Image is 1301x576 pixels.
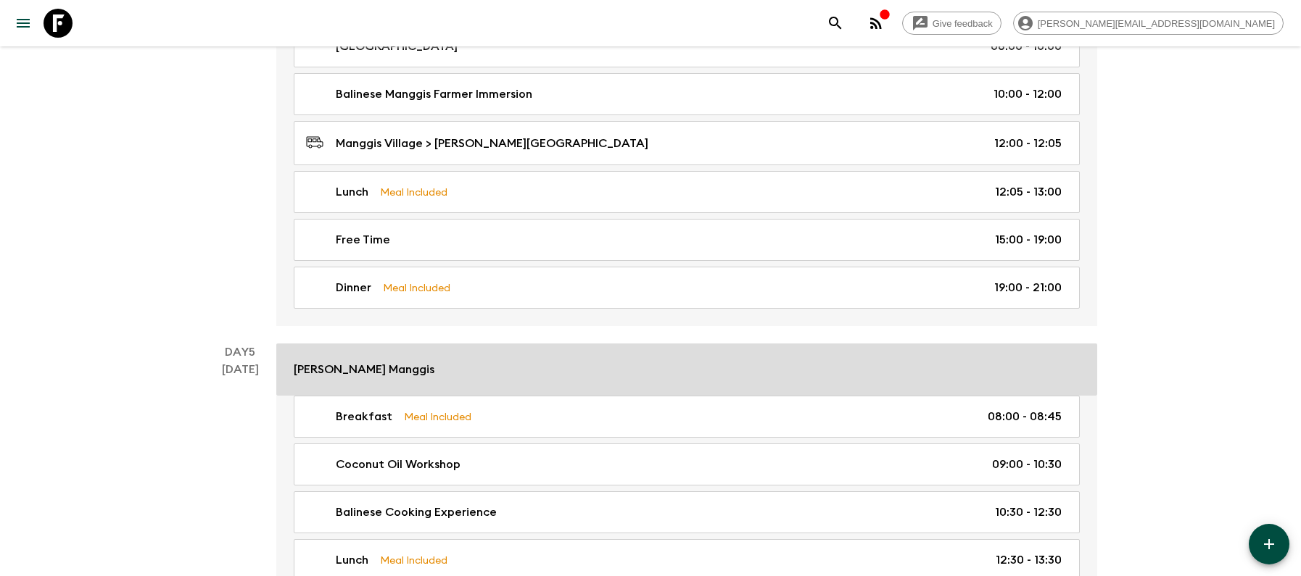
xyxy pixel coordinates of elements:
a: BreakfastMeal Included08:00 - 08:45 [294,396,1080,438]
p: Lunch [336,551,368,569]
p: 10:00 - 12:00 [994,85,1062,103]
p: Manggis Village > [PERSON_NAME][GEOGRAPHIC_DATA] [336,135,648,152]
a: LunchMeal Included12:05 - 13:00 [294,171,1080,213]
p: Lunch [336,183,368,201]
p: Meal Included [383,280,450,296]
p: 15:00 - 19:00 [995,231,1062,249]
p: [PERSON_NAME] Manggis [294,361,434,378]
a: Coconut Oil Workshop09:00 - 10:30 [294,443,1080,485]
p: Meal Included [404,409,471,425]
a: [PERSON_NAME] Manggis [276,343,1097,396]
a: [GEOGRAPHIC_DATA]08:00 - 10:00 [294,25,1080,67]
p: Coconut Oil Workshop [336,456,460,473]
p: Meal Included [380,552,447,568]
span: Give feedback [925,18,1001,29]
a: Manggis Village > [PERSON_NAME][GEOGRAPHIC_DATA]12:00 - 12:05 [294,121,1080,165]
button: menu [9,9,38,38]
p: 08:00 - 08:45 [988,408,1062,425]
p: 12:00 - 12:05 [994,135,1062,152]
p: Free Time [336,231,390,249]
span: [PERSON_NAME][EMAIL_ADDRESS][DOMAIN_NAME] [1030,18,1283,29]
p: Dinner [336,279,371,296]
p: 12:05 - 13:00 [995,183,1062,201]
p: Balinese Cooking Experience [336,504,497,521]
p: Breakfast [336,408,392,425]
p: [GEOGRAPHIC_DATA] [336,38,458,55]
p: 10:30 - 12:30 [995,504,1062,521]
p: 08:00 - 10:00 [991,38,1062,55]
p: 19:00 - 21:00 [994,279,1062,296]
div: [PERSON_NAME][EMAIL_ADDRESS][DOMAIN_NAME] [1013,12,1284,35]
p: Balinese Manggis Farmer Immersion [336,85,532,103]
p: 12:30 - 13:30 [996,551,1062,569]
a: Balinese Manggis Farmer Immersion10:00 - 12:00 [294,73,1080,115]
button: search adventures [821,9,850,38]
a: Free Time15:00 - 19:00 [294,219,1080,261]
p: Meal Included [380,184,447,200]
a: Balinese Cooking Experience10:30 - 12:30 [294,491,1080,533]
a: DinnerMeal Included19:00 - 21:00 [294,267,1080,309]
p: Day 5 [204,343,276,361]
p: 09:00 - 10:30 [992,456,1062,473]
a: Give feedback [902,12,1001,35]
